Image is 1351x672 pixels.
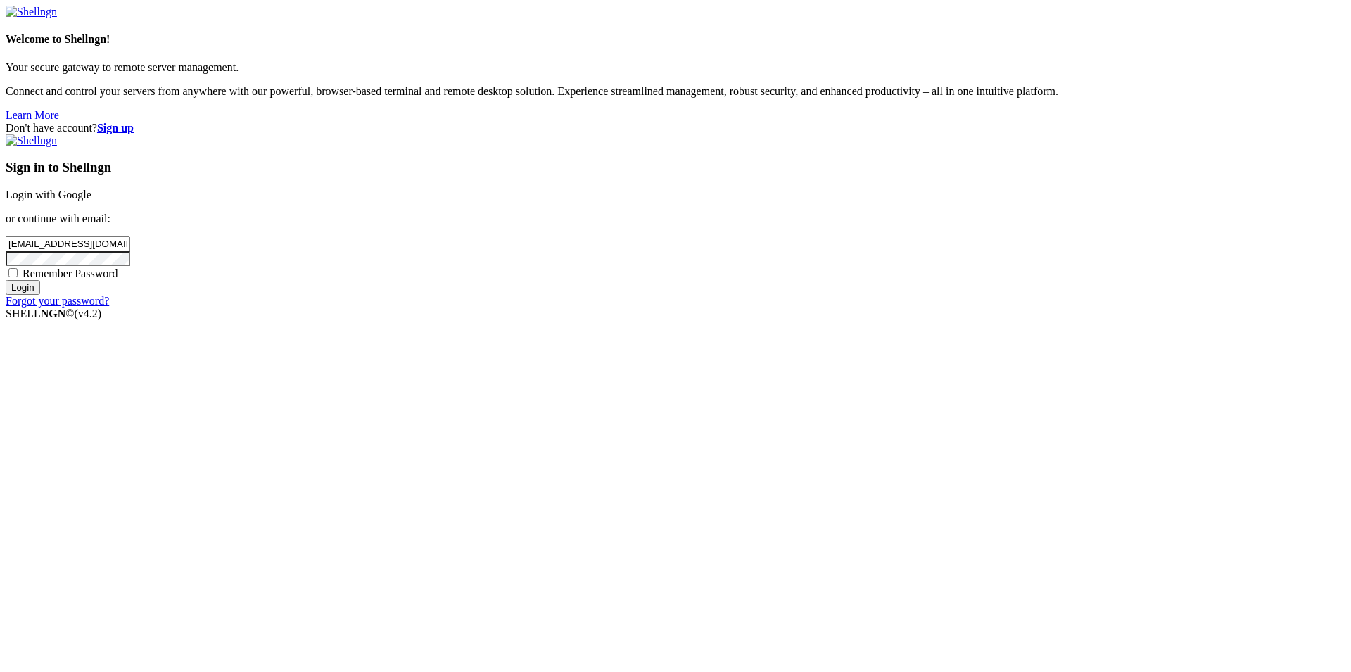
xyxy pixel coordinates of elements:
[6,160,1345,175] h3: Sign in to Shellngn
[75,308,102,319] span: 4.2.0
[6,213,1345,225] p: or continue with email:
[6,33,1345,46] h4: Welcome to Shellngn!
[23,267,118,279] span: Remember Password
[41,308,66,319] b: NGN
[6,122,1345,134] div: Don't have account?
[8,268,18,277] input: Remember Password
[6,236,130,251] input: Email address
[6,6,57,18] img: Shellngn
[97,122,134,134] a: Sign up
[6,61,1345,74] p: Your secure gateway to remote server management.
[6,308,101,319] span: SHELL ©
[6,189,91,201] a: Login with Google
[6,134,57,147] img: Shellngn
[6,295,109,307] a: Forgot your password?
[6,109,59,121] a: Learn More
[6,85,1345,98] p: Connect and control your servers from anywhere with our powerful, browser-based terminal and remo...
[6,280,40,295] input: Login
